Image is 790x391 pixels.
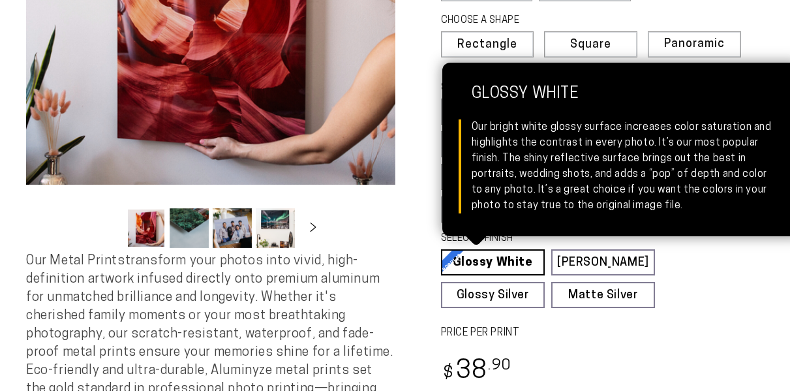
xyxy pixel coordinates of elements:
bdi: 38 [441,359,512,384]
strong: Glossy White [472,86,774,119]
span: Panoramic [664,38,725,50]
button: Slide left [94,213,123,242]
a: Matte Silver [551,282,655,308]
a: [PERSON_NAME] [551,249,655,275]
button: Load image 2 in gallery view [170,208,209,248]
label: 24x36 [441,196,511,223]
legend: SELECT A FINISH [441,232,630,246]
button: Load image 1 in gallery view [127,208,166,248]
label: 11x17 [441,131,511,157]
label: PRICE PER PRINT [441,326,765,341]
div: Our bright white glossy surface increases color saturation and highlights the contrast in every p... [472,119,774,213]
button: Slide right [299,213,327,242]
label: 5x7 [441,99,511,125]
button: Load image 3 in gallery view [213,208,252,248]
legend: SELECT A SIZE [441,81,630,95]
legend: CHOOSE A SHAPE [441,14,621,28]
a: Glossy White [441,249,545,275]
span: $ [443,365,454,383]
a: Glossy Silver [441,282,545,308]
button: Load image 4 in gallery view [256,208,295,248]
label: 20x24 [441,164,511,190]
span: Rectangle [457,39,517,51]
span: Square [570,39,611,51]
sup: .90 [488,358,511,373]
